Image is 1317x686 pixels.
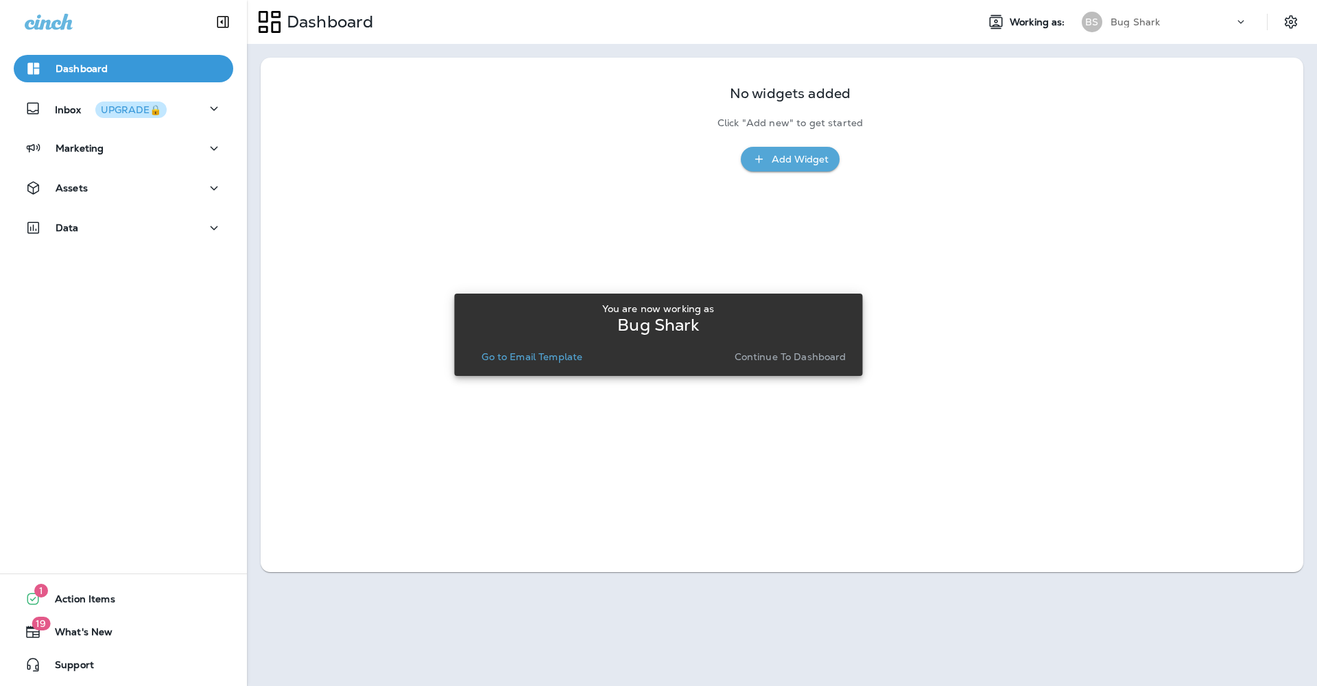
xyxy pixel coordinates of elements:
p: Marketing [56,143,104,154]
button: Settings [1279,10,1303,34]
span: 1 [34,584,48,598]
p: Go to Email Template [482,351,582,362]
button: UPGRADE🔒 [95,102,167,118]
p: You are now working as [602,303,714,314]
span: 19 [32,617,50,630]
p: Assets [56,182,88,193]
p: Bug Shark [1111,16,1160,27]
p: Dashboard [56,63,108,74]
p: Dashboard [281,12,373,32]
div: BS [1082,12,1102,32]
button: Dashboard [14,55,233,82]
p: Data [56,222,79,233]
button: 19What's New [14,618,233,646]
button: InboxUPGRADE🔒 [14,95,233,122]
button: Support [14,651,233,678]
span: What's New [41,626,112,643]
button: Assets [14,174,233,202]
button: 1Action Items [14,585,233,613]
span: Working as: [1010,16,1068,28]
span: Action Items [41,593,115,610]
button: Go to Email Template [476,347,588,366]
p: Inbox [55,102,167,116]
button: Marketing [14,134,233,162]
p: Bug Shark [617,320,699,331]
p: Continue to Dashboard [735,351,846,362]
button: Collapse Sidebar [204,8,242,36]
button: Data [14,214,233,241]
button: Continue to Dashboard [729,347,852,366]
span: Support [41,659,94,676]
div: UPGRADE🔒 [101,105,161,115]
